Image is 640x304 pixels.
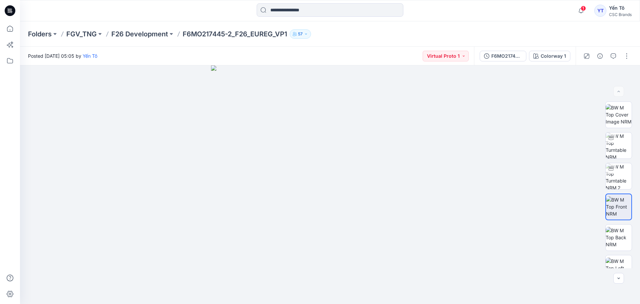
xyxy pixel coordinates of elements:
img: BW M Top Left NRM [606,258,632,279]
a: Folders [28,29,52,39]
div: Yến Tô [609,4,632,12]
button: 57 [290,29,311,39]
a: Yến Tô [83,53,97,59]
img: eyJhbGciOiJIUzI1NiIsImtpZCI6IjAiLCJzbHQiOiJzZXMiLCJ0eXAiOiJKV1QifQ.eyJkYXRhIjp7InR5cGUiOiJzdG9yYW... [211,65,449,304]
button: Details [595,51,605,61]
button: F6MO217445-2_F26_PAREG_VP1 [480,51,526,61]
div: F6MO217445-2_F26_PAREG_VP1 [491,52,522,60]
img: BW M Top Turntable NRM 2 [606,163,632,189]
img: BW M Top Back NRM [606,227,632,248]
span: Posted [DATE] 05:05 by [28,52,97,59]
div: YT [594,5,606,17]
img: BW M Top Turntable NRM [606,132,632,159]
a: F26 Development [111,29,168,39]
a: FGV_TNG [66,29,97,39]
p: 57 [298,30,303,38]
span: 1 [581,6,586,11]
div: CSC Brands [609,12,632,17]
img: BW M Top Front NRM [606,196,631,217]
img: BW M Top Cover Image NRM [606,104,632,125]
button: Colorway 1 [529,51,570,61]
div: Colorway 1 [541,52,566,60]
p: F6MO217445-2_F26_EUREG_VP1 [183,29,287,39]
